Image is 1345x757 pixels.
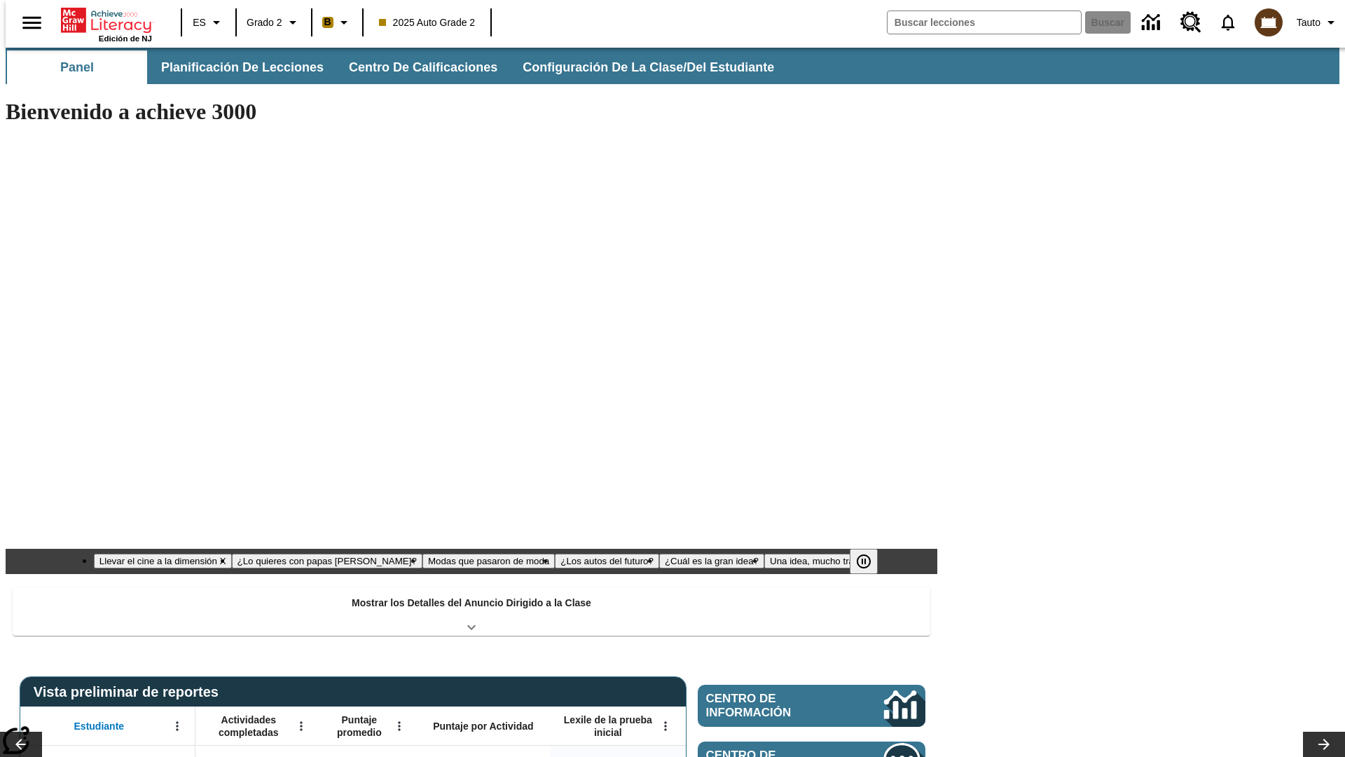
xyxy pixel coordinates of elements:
[422,554,555,568] button: Diapositiva 3 Modas que pasaron de moda
[850,549,892,574] div: Pausar
[511,50,785,84] button: Configuración de la clase/del estudiante
[1246,4,1291,41] button: Escoja un nuevo avatar
[338,50,509,84] button: Centro de calificaciones
[324,13,331,31] span: B
[291,716,312,737] button: Abrir menú
[379,15,476,30] span: 2025 Auto Grade 2
[659,554,764,568] button: Diapositiva 5 ¿Cuál es la gran idea?
[1255,8,1283,36] img: avatar image
[7,50,147,84] button: Panel
[764,554,877,568] button: Diapositiva 6 Una idea, mucho trabajo
[698,685,925,727] a: Centro de información
[61,6,152,34] a: Portada
[433,720,533,732] span: Puntaje por Actividad
[247,15,282,30] span: Grado 2
[13,587,930,636] div: Mostrar los Detalles del Anuncio Dirigido a la Clase
[193,15,206,30] span: ES
[555,554,659,568] button: Diapositiva 4 ¿Los autos del futuro?
[1133,4,1172,42] a: Centro de información
[6,99,937,125] h1: Bienvenido a achieve 3000
[34,684,226,700] span: Vista preliminar de reportes
[11,2,53,43] button: Abrir el menú lateral
[61,5,152,43] div: Portada
[167,716,188,737] button: Abrir menú
[232,554,422,568] button: Diapositiva 2 ¿Lo quieres con papas fritas?
[74,720,125,732] span: Estudiante
[1303,732,1345,757] button: Carrusel de lecciones, seguir
[6,48,1339,84] div: Subbarra de navegación
[202,714,295,739] span: Actividades completadas
[317,10,358,35] button: Boost El color de la clase es anaranjado claro. Cambiar el color de la clase.
[850,549,878,574] button: Pausar
[706,692,837,720] span: Centro de información
[186,10,231,35] button: Lenguaje: ES, Selecciona un idioma
[150,50,335,84] button: Planificación de lecciones
[389,716,410,737] button: Abrir menú
[655,716,676,737] button: Abrir menú
[241,10,307,35] button: Grado: Grado 2, Elige un grado
[557,714,659,739] span: Lexile de la prueba inicial
[1297,15,1320,30] span: Tauto
[352,596,591,611] p: Mostrar los Detalles del Anuncio Dirigido a la Clase
[1291,10,1345,35] button: Perfil/Configuración
[1172,4,1210,41] a: Centro de recursos, Se abrirá en una pestaña nueva.
[94,554,232,568] button: Diapositiva 1 Llevar el cine a la dimensión X
[1210,4,1246,41] a: Notificaciones
[6,50,787,84] div: Subbarra de navegación
[99,34,152,43] span: Edición de NJ
[888,11,1081,34] input: Buscar campo
[326,714,393,739] span: Puntaje promedio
